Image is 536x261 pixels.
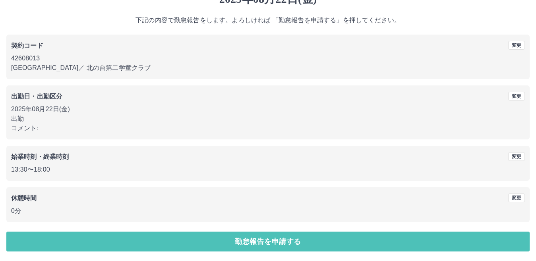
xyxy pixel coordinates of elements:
[11,54,525,63] p: 42608013
[11,42,43,49] b: 契約コード
[6,15,530,25] p: 下記の内容で勤怠報告をします。よろしければ 「勤怠報告を申請する」を押してください。
[508,152,525,161] button: 変更
[11,93,62,100] b: 出勤日・出勤区分
[11,195,37,201] b: 休憩時間
[508,193,525,202] button: 変更
[11,114,525,124] p: 出勤
[11,124,525,133] p: コメント:
[508,41,525,50] button: 変更
[11,153,69,160] b: 始業時刻・終業時刻
[11,63,525,73] p: [GEOGRAPHIC_DATA] ／ 北の台第二学童クラブ
[508,92,525,101] button: 変更
[11,206,525,216] p: 0分
[6,232,530,251] button: 勤怠報告を申請する
[11,165,525,174] p: 13:30 〜 18:00
[11,104,525,114] p: 2025年08月22日(金)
